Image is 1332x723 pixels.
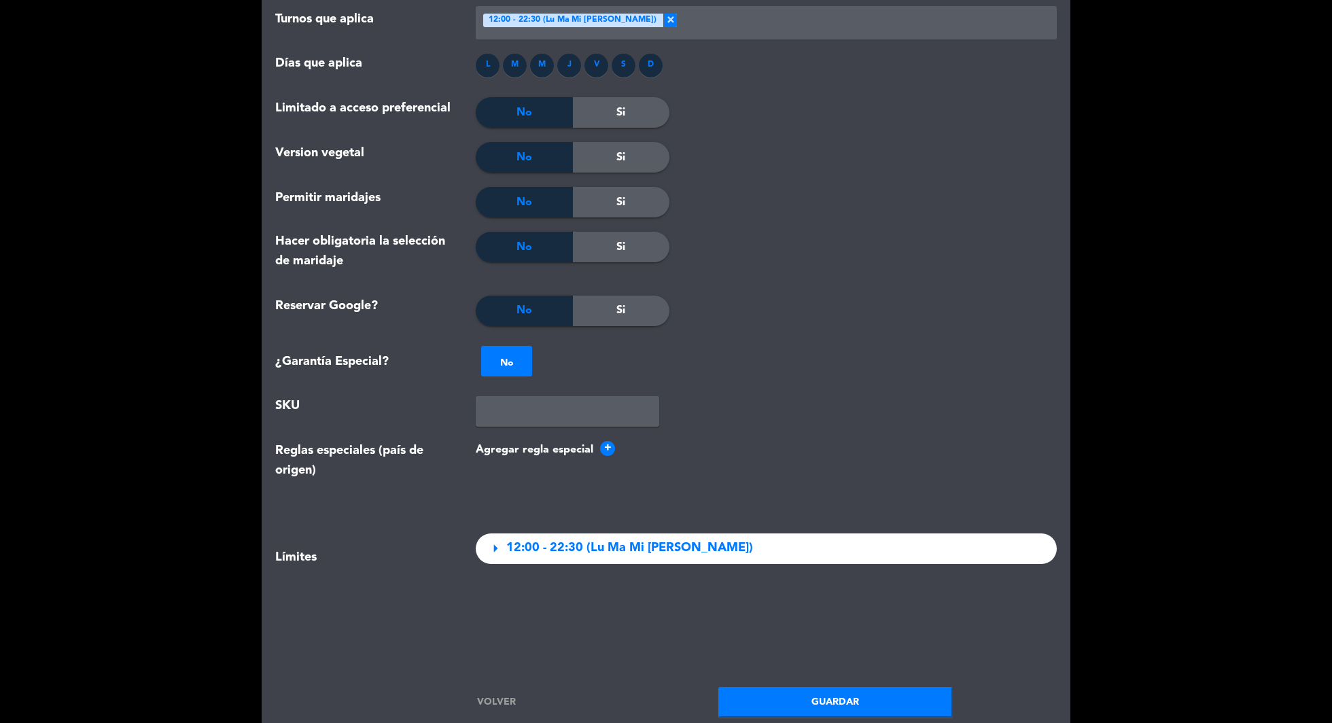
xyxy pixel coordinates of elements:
span: Si [616,149,625,166]
span: No [516,194,532,211]
div: V [584,54,608,77]
span: Hacer obligatoria la selección de maridaje [275,232,455,272]
span: Si [616,302,625,319]
span: No [516,239,532,256]
span: Días que aplica [275,54,362,73]
div: D [639,54,663,77]
span: Limitado a acceso preferencial [275,99,451,118]
span: No [516,149,532,166]
span: Si [616,239,625,256]
span: Reglas especiales (país de origen) [275,441,455,481]
span: Si [616,194,625,211]
span: No [516,104,532,122]
span: Si [616,104,625,122]
div: M [530,54,554,77]
span: Reservar Google? [275,296,378,316]
span: 12:00 - 22:30 (Lu Ma Mi [PERSON_NAME]) [506,538,753,558]
span: × [663,14,677,27]
span: arrow_right [486,539,505,558]
span: Límites [275,548,317,571]
span: Version vegetal [275,143,364,163]
span: No [516,302,532,319]
span: 12:00 - 22:30 (Lu Ma Mi [PERSON_NAME]) [489,14,656,27]
div: M [503,54,527,77]
span: Turnos que aplica [275,10,374,29]
button: Guardar [718,687,953,718]
div: S [612,54,635,77]
span: + [600,441,615,456]
span: Permitir maridajes [275,188,381,208]
button: Agregar regla especial+ [476,441,1057,459]
span: ¿Garantía Especial? [275,352,389,372]
div: L [476,54,500,77]
span: SKU [275,396,300,417]
a: Volver [379,694,614,710]
div: J [557,54,581,77]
